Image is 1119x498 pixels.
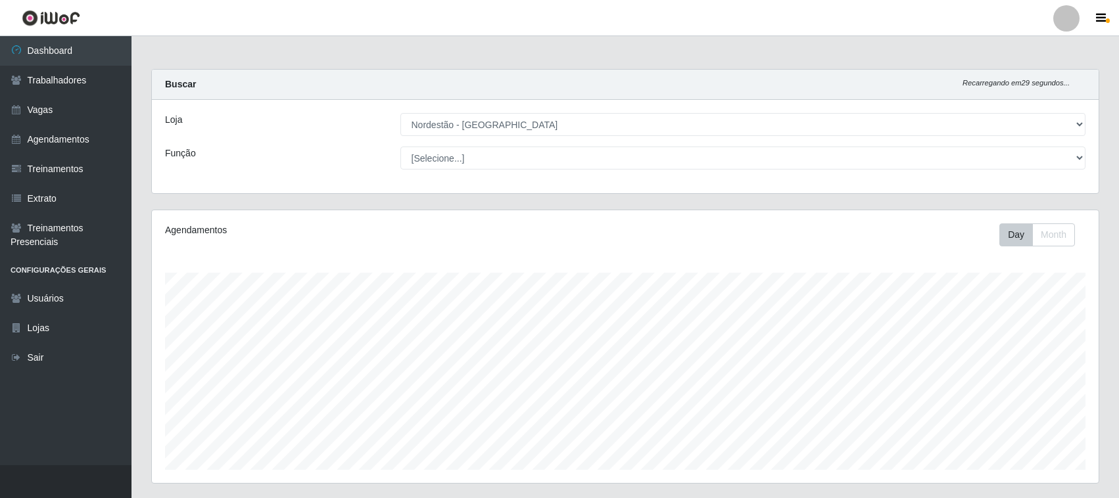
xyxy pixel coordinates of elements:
img: CoreUI Logo [22,10,80,26]
label: Loja [165,113,182,127]
label: Função [165,147,196,160]
div: Agendamentos [165,223,537,237]
i: Recarregando em 29 segundos... [963,79,1070,87]
div: Toolbar with button groups [999,223,1085,246]
strong: Buscar [165,79,196,89]
button: Month [1032,223,1075,246]
button: Day [999,223,1033,246]
div: First group [999,223,1075,246]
